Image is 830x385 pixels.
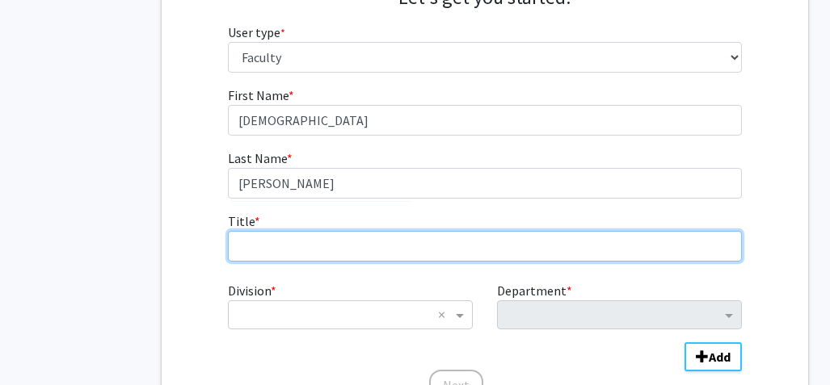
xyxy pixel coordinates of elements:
b: Add [709,349,731,365]
span: First Name [228,87,289,103]
label: User type [228,23,285,42]
div: Division [216,281,485,329]
button: Add Division/Department [685,342,742,371]
span: Title [228,213,255,229]
span: Last Name [228,150,287,166]
span: Clear all [438,305,452,324]
ng-select: Department [497,300,742,329]
div: Department [485,281,754,329]
iframe: Chat [12,312,69,373]
ng-select: Division [228,300,473,329]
